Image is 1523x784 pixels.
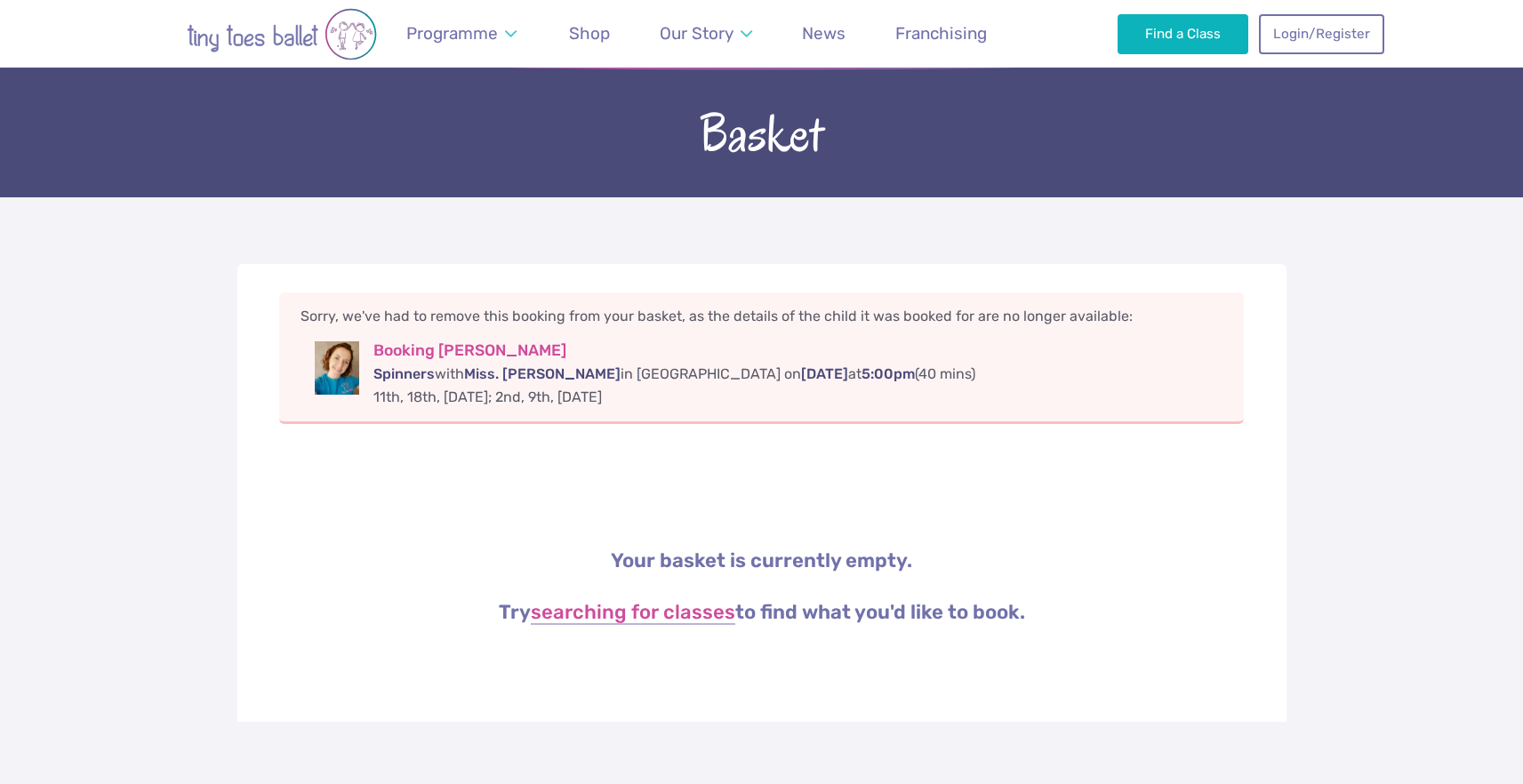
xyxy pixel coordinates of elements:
[301,307,1223,326] p: Sorry, we've had to remove this booking from your basket, as the details of the child it was book...
[794,12,854,54] a: News
[895,23,987,44] span: Franchising
[887,12,996,54] a: Franchising
[140,8,424,60] img: tiny toes ballet
[1259,14,1383,53] a: Login/Register
[802,23,846,44] span: News
[373,388,1223,407] p: 11th, 18th, [DATE]; 2nd, 9th, [DATE]
[373,364,1223,384] p: with in [GEOGRAPHIC_DATA] on at (40 mins)
[406,23,498,44] span: Programme
[397,12,525,54] a: Programme
[660,23,733,44] span: Our Story
[373,341,1223,361] h3: Booking [PERSON_NAME]
[531,603,735,624] a: searching for classes
[373,365,435,382] span: Spinners
[862,365,915,382] span: 5:00pm
[569,23,610,44] span: Shop
[801,365,848,382] span: [DATE]
[290,599,1234,627] p: Try to find what you'd like to book.
[561,12,619,54] a: Shop
[290,548,1234,575] p: Your basket is currently empty.
[464,365,621,382] span: Miss. [PERSON_NAME]
[652,12,761,54] a: Our Story
[1118,14,1248,53] a: Find a Class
